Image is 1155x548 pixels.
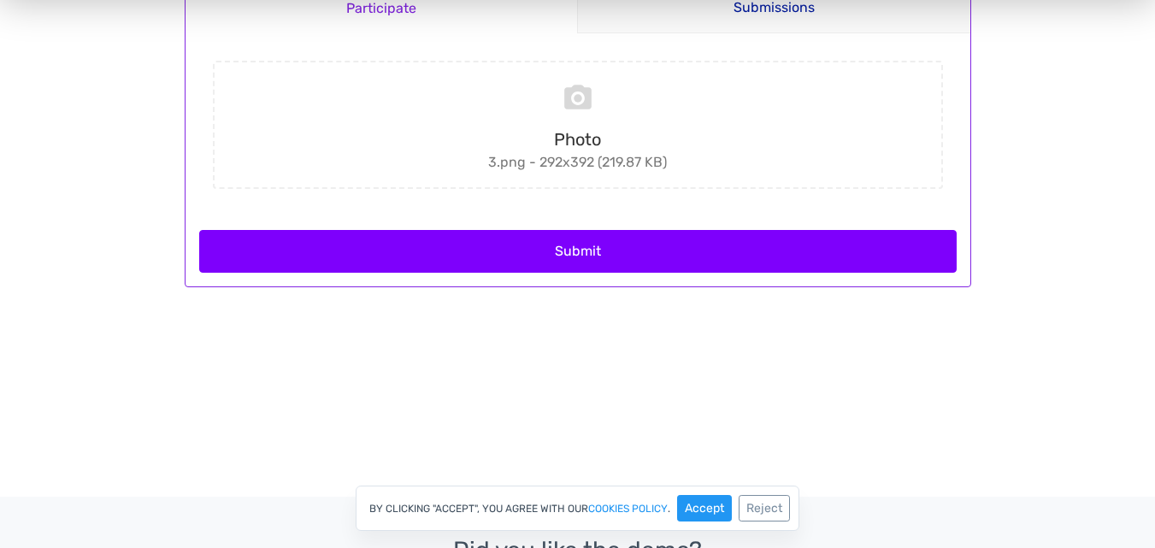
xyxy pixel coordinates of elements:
[577,35,970,85] a: Submissions
[199,281,957,324] button: Submit
[186,34,578,85] a: Participate
[739,495,790,521] button: Reject
[677,495,732,521] button: Accept
[356,486,799,531] div: By clicking "Accept", you agree with our .
[588,504,668,514] a: cookies policy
